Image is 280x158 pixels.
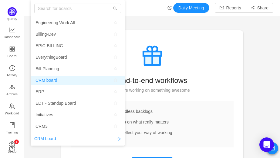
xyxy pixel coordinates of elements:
[9,146,15,152] a: icon: question-circle
[6,88,18,100] span: Archive
[111,31,120,38] button: icon: star
[111,100,120,107] button: icon: star
[9,103,15,109] i: icon: team
[8,7,17,16] img: Quantify
[173,3,209,13] button: Daily Meeting
[111,42,120,49] button: icon: star
[9,104,15,116] a: Workload
[113,6,117,11] i: icon: search
[111,65,120,72] button: icon: star
[35,87,44,96] span: ERP
[35,110,53,119] span: Initiatives
[111,111,120,118] button: icon: star
[34,4,121,13] input: Search for boards
[4,31,20,43] span: Dashboard
[34,136,121,142] a: CRM boardicon: arrow-right
[34,136,56,142] span: CRM board
[35,76,57,85] span: CRM board
[9,27,15,33] i: icon: line-chart
[9,142,15,154] a: icon: settingSetup
[9,123,15,135] a: Training
[111,19,120,26] button: icon: star
[9,27,15,39] a: Dashboard
[246,3,273,13] button: icon: share-altShare
[8,50,17,62] span: Board
[259,137,274,152] div: Open Intercom Messenger
[35,122,48,131] span: CRM3
[14,140,19,144] sup: 1
[9,65,15,71] i: icon: history
[35,30,56,39] span: Billing-Dev
[9,46,15,52] i: icon: appstore
[15,140,17,144] p: 1
[6,126,18,138] span: Training
[9,65,15,77] a: Activity
[7,69,17,81] span: Activity
[9,46,15,58] a: Board
[167,6,172,10] i: icon: history
[35,99,76,108] span: EDT - Standup Board
[35,41,63,50] span: EPIC-BILLING
[35,64,59,73] span: Bill-Planning
[111,77,120,84] button: icon: star
[35,53,67,62] span: EverythingBoard
[5,107,19,119] span: Workload
[111,54,120,61] button: icon: star
[111,88,120,95] button: icon: star
[7,18,17,21] span: Quantify
[9,84,15,90] i: icon: gold
[117,137,121,141] i: icon: arrow-right
[35,18,75,27] span: Engineering Work All
[111,123,120,130] button: icon: star
[215,3,246,13] button: icon: mailReports
[9,122,15,128] i: icon: book
[9,84,15,97] a: Archive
